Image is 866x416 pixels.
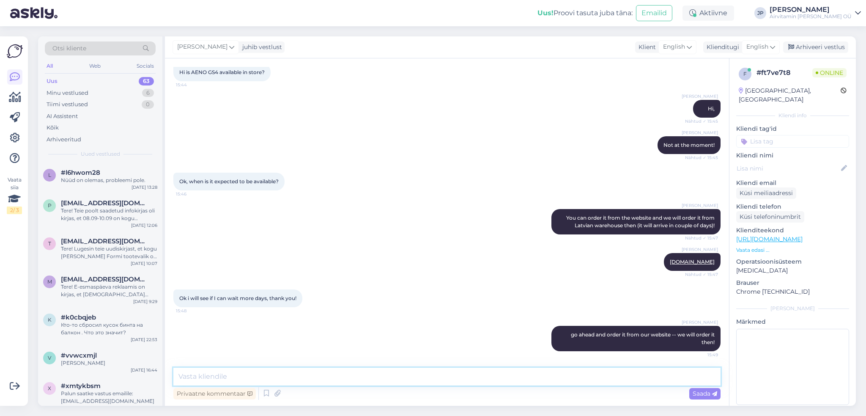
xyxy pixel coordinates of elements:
div: 6 [142,89,154,97]
p: Chrome [TECHNICAL_ID] [736,287,849,296]
p: Kliendi telefon [736,202,849,211]
input: Lisa nimi [737,164,839,173]
div: [PERSON_NAME] [770,6,852,13]
span: Uued vestlused [81,150,120,158]
p: Brauser [736,278,849,287]
button: Emailid [636,5,672,21]
div: Kõik [47,124,59,132]
b: Uus! [537,9,554,17]
span: [PERSON_NAME] [177,42,227,52]
div: [DATE] 16:44 [131,367,157,373]
p: Operatsioonisüsteem [736,257,849,266]
span: v [48,355,51,361]
span: triin.nuut@gmail.com [61,237,149,245]
span: Nähtud ✓ 15:47 [685,235,718,241]
div: 63 [139,77,154,85]
div: 0 [142,100,154,109]
div: Uus [47,77,58,85]
a: [DOMAIN_NAME] [670,259,715,265]
div: Klient [635,43,656,52]
p: Kliendi email [736,179,849,187]
span: Ok, when is it expected to be available? [179,178,279,185]
div: Tere! Teie poolt saadetud infokirjas oli kirjas, et 08.09-10.09 on kogu [PERSON_NAME] Formi toote... [61,207,157,222]
div: Nüüd on olemas, probleemi pole. [61,176,157,184]
div: [DATE] 22:53 [131,336,157,343]
span: p [48,202,52,209]
div: [PERSON_NAME] [736,305,849,312]
div: Palun saatke vastus emailile: [EMAIL_ADDRESS][DOMAIN_NAME] [61,390,157,405]
span: Nähtud ✓ 15:47 [685,271,718,278]
span: Nähtud ✓ 15:45 [685,118,718,124]
span: #xmtykbsm [61,382,101,390]
span: English [746,42,768,52]
span: #l6hwom28 [61,169,100,176]
a: [URL][DOMAIN_NAME] [736,235,803,243]
span: Otsi kliente [52,44,86,53]
div: [GEOGRAPHIC_DATA], [GEOGRAPHIC_DATA] [739,86,841,104]
span: [PERSON_NAME] [682,129,718,136]
span: You can order it from the website and we will order it from Latvian warehouse then (it will arriv... [566,215,716,229]
div: Кто-то сбросил кусок бинта на балкон . Что это значит? [61,321,157,336]
span: English [663,42,685,52]
p: Klienditeekond [736,226,849,235]
p: Kliendi tag'id [736,124,849,133]
span: x [48,385,51,391]
span: Hi, [708,105,715,112]
span: Nähtud ✓ 15:45 [685,154,718,161]
p: Kliendi nimi [736,151,849,160]
div: Klienditugi [703,43,739,52]
span: #vvwcxmjl [61,352,97,359]
div: # ft7ve7t8 [756,68,812,78]
span: t [48,240,51,247]
div: Tiimi vestlused [47,100,88,109]
div: All [45,61,55,72]
input: Lisa tag [736,135,849,148]
div: Proovi tasuta juba täna: [537,8,633,18]
div: [DATE] 10:07 [131,260,157,267]
span: [PERSON_NAME] [682,202,718,209]
p: Vaata edasi ... [736,246,849,254]
div: Kliendi info [736,112,849,119]
span: Hi is AENO GS4 available in store? [179,69,265,75]
p: Märkmed [736,317,849,326]
div: [DATE] 9:29 [133,298,157,305]
div: Vaata siia [7,176,22,214]
span: Ok i will see if I can wait more days, thank you! [179,295,296,301]
div: AI Assistent [47,112,78,121]
span: Online [812,68,847,77]
span: 15:44 [176,82,208,88]
div: [DATE] 22:31 [132,405,157,411]
div: JP [754,7,766,19]
div: Airvitamin [PERSON_NAME] OÜ [770,13,852,20]
span: [PERSON_NAME] [682,319,718,325]
div: Arhiveeri vestlus [783,41,848,53]
div: Arhiveeritud [47,135,81,144]
div: Tere! E-esmaspäeva reklaamis on kirjas, et [DEMOGRAPHIC_DATA] rakendub ka filtritele. Samas, [PER... [61,283,157,298]
div: [DATE] 13:28 [132,184,157,190]
div: [PERSON_NAME] [61,359,157,367]
span: #k0cbqjeb [61,314,96,321]
div: Küsi meiliaadressi [736,187,796,199]
span: Not at the moment! [663,142,715,148]
a: [PERSON_NAME]Airvitamin [PERSON_NAME] OÜ [770,6,861,20]
div: Socials [135,61,156,72]
span: m [47,278,52,285]
span: 15:46 [176,191,208,197]
span: f [743,71,747,77]
span: 15:49 [686,352,718,358]
p: [MEDICAL_DATA] [736,266,849,275]
span: l [48,172,51,178]
div: 2 / 3 [7,207,22,214]
div: Aktiivne [682,6,734,21]
div: Tere! Lugesin teie uudiskirjast, et kogu [PERSON_NAME] Formi tootevalik on 20% soodsamalt alates ... [61,245,157,260]
span: [PERSON_NAME] [682,93,718,99]
div: [DATE] 12:06 [131,222,157,229]
div: Küsi telefoninumbrit [736,211,804,223]
span: [PERSON_NAME] [682,246,718,253]
span: go ahead and order it from our website -- we will order it then! [571,331,716,345]
span: 15:48 [176,308,208,314]
span: merilin686@hotmail.com [61,275,149,283]
img: Askly Logo [7,43,23,59]
div: Minu vestlused [47,89,88,97]
span: k [48,317,52,323]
